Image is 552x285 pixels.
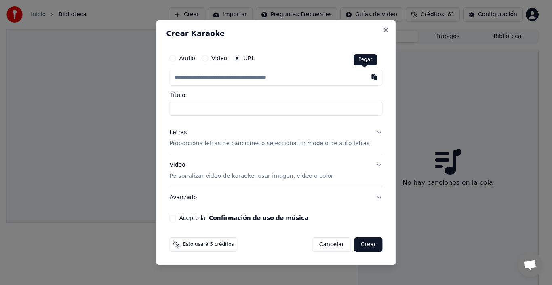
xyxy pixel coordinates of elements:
button: LetrasProporciona letras de canciones o selecciona un modelo de auto letras [169,122,382,154]
p: Proporciona letras de canciones o selecciona un modelo de auto letras [169,140,369,148]
div: Video [169,161,333,181]
button: VideoPersonalizar video de karaoke: usar imagen, video o color [169,155,382,187]
label: Título [169,92,382,98]
label: URL [243,55,255,61]
p: Personalizar video de karaoke: usar imagen, video o color [169,172,333,180]
label: Acepto la [179,215,308,221]
button: Acepto la [209,215,308,221]
div: Letras [169,129,187,137]
button: Cancelar [312,237,351,252]
label: Video [211,55,227,61]
span: Esto usará 5 créditos [183,241,234,248]
h2: Crear Karaoke [166,30,386,37]
button: Crear [354,237,382,252]
label: Audio [179,55,195,61]
div: Pegar [354,54,377,65]
button: Avanzado [169,187,382,208]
